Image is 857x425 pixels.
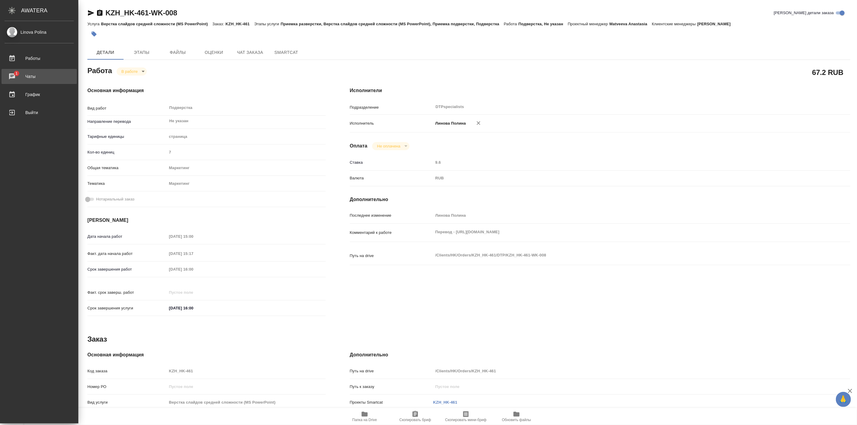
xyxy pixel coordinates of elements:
button: Обновить файлы [491,408,542,425]
input: Пустое поле [433,211,809,220]
div: Чаты [5,72,74,81]
textarea: /Clients/HK/Orders/KZH_HK-461/DTP/KZH_HK-461-WK-008 [433,250,809,260]
span: Оценки [199,49,228,56]
p: Ставка [350,160,433,166]
div: Linova Polina [5,29,74,36]
p: Верстка слайдов средней сложности (MS PowerPoint) [101,22,212,26]
p: Факт. дата начала работ [87,251,167,257]
p: [PERSON_NAME] [697,22,735,26]
div: Выйти [5,108,74,117]
textarea: Перевод - [URL][DOMAIN_NAME] [433,227,809,237]
input: Пустое поле [167,367,326,375]
p: Подверстка, Не указан [519,22,568,26]
div: Маркетинг [167,163,326,173]
span: Обновить файлы [502,418,531,422]
button: Скопировать бриф [390,408,441,425]
p: Заказ: [212,22,225,26]
span: Скопировать бриф [399,418,431,422]
div: AWATERA [21,5,78,17]
p: Путь на drive [350,253,433,259]
input: Пустое поле [167,232,220,241]
span: Папка на Drive [352,418,377,422]
span: [PERSON_NAME] детали заказа [774,10,834,16]
a: Выйти [2,105,77,120]
div: Работы [5,54,74,63]
p: Последнее изменение [350,212,433,219]
h4: Дополнительно [350,351,850,358]
button: Скопировать мини-бриф [441,408,491,425]
p: Тематика [87,181,167,187]
span: SmartCat [272,49,301,56]
p: Дата начала работ [87,234,167,240]
input: Пустое поле [167,382,326,391]
p: Клиентские менеджеры [652,22,697,26]
h4: Дополнительно [350,196,850,203]
h4: [PERSON_NAME] [87,217,326,224]
a: Работы [2,51,77,66]
div: страница [167,132,326,142]
input: ✎ Введи что-нибудь [167,304,220,312]
a: 1Чаты [2,69,77,84]
p: Код заказа [87,368,167,374]
button: Скопировать ссылку для ЯМессенджера [87,9,95,17]
button: В работе [120,69,140,74]
p: Срок завершения услуги [87,305,167,311]
a: График [2,87,77,102]
h4: Исполнители [350,87,850,94]
button: Добавить тэг [87,27,101,41]
p: Этапы услуги [254,22,281,26]
input: Пустое поле [167,148,326,157]
input: Пустое поле [433,382,809,391]
p: Валюта [350,175,433,181]
span: Чат заказа [236,49,265,56]
a: KZH_HK-461-WK-008 [105,9,177,17]
div: Маркетинг [167,178,326,189]
p: Срок завершения работ [87,266,167,272]
p: Линова Полина [433,120,466,126]
p: Услуга [87,22,101,26]
span: Этапы [127,49,156,56]
span: 🙏 [838,393,849,406]
span: Скопировать мини-бриф [445,418,486,422]
p: Факт. срок заверш. работ [87,290,167,296]
input: Пустое поле [167,288,220,297]
h2: 67.2 RUB [812,67,843,77]
p: Тарифные единицы [87,134,167,140]
button: 🙏 [836,392,851,407]
div: График [5,90,74,99]
h2: Заказ [87,334,107,344]
p: Matveeva Anastasia [610,22,652,26]
input: Пустое поле [167,398,326,407]
p: Комментарий к работе [350,230,433,236]
button: Удалить исполнителя [472,116,485,130]
p: Кол-во единиц [87,149,167,155]
span: Нотариальный заказ [96,196,134,202]
p: Номер РО [87,384,167,390]
h4: Основная информация [87,87,326,94]
div: В работе [372,142,409,150]
button: Папка на Drive [339,408,390,425]
p: Общая тематика [87,165,167,171]
p: Подразделение [350,104,433,110]
a: KZH_HK-461 [433,400,457,405]
p: Вид работ [87,105,167,111]
p: Путь на drive [350,368,433,374]
span: 1 [12,70,21,76]
p: Проекты Smartcat [350,399,433,405]
span: Детали [91,49,120,56]
p: Проектный менеджер [568,22,609,26]
p: Работа [504,22,519,26]
span: Файлы [163,49,192,56]
p: Исполнитель [350,120,433,126]
h2: Работа [87,65,112,76]
input: Пустое поле [167,249,220,258]
div: RUB [433,173,809,183]
h4: Основная информация [87,351,326,358]
button: Не оплачена [375,144,402,149]
p: Вид услуги [87,399,167,405]
p: Путь к заказу [350,384,433,390]
button: Скопировать ссылку [96,9,103,17]
p: Направление перевода [87,119,167,125]
p: KZH_HK-461 [225,22,254,26]
p: Приемка разверстки, Верстка слайдов средней сложности (MS PowerPoint), Приемка подверстки, Подвер... [281,22,504,26]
